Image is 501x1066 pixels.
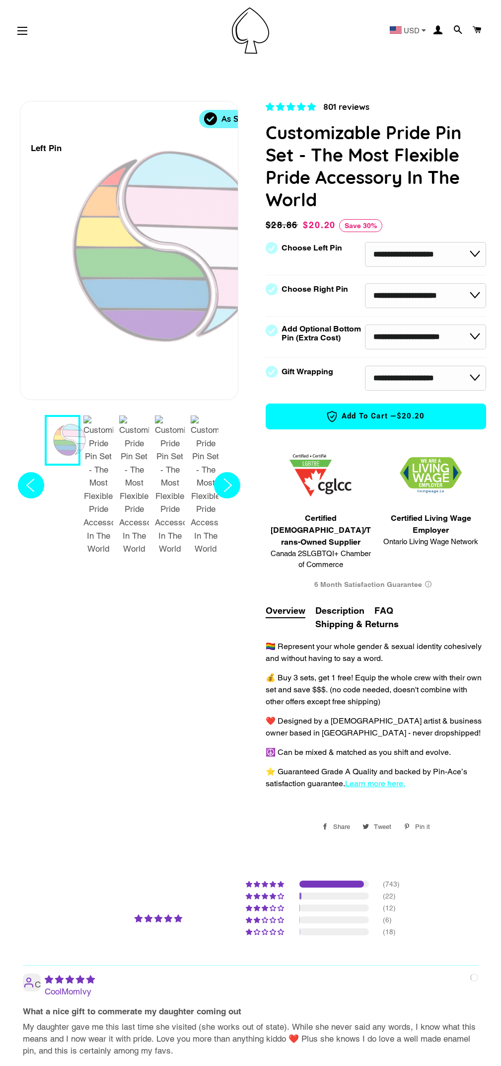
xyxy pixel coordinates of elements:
img: Customizable Pride Pin Set - The Most Flexible Pride Accessory In The World [83,415,113,556]
button: FAQ [374,604,393,617]
div: (743) [383,881,395,888]
label: Choose Left Pin [282,244,342,252]
p: ☮️ Can be mixed & matched as you shift and evolve. [266,746,487,758]
b: What a nice gift to commerate my daughter coming out [23,1006,478,1018]
div: 3% (22) reviews with 4 star rating [246,893,286,900]
span: $28.86 [266,218,301,232]
span: Canada 2SLGBTQI+ Chamber of Commerce [271,548,371,571]
span: 801 reviews [323,101,369,112]
img: 1706832627.png [400,457,462,493]
span: Ontario Living Wage Network [381,536,481,548]
label: Add Optional Bottom Pin (Extra Cost) [282,325,365,342]
button: Next slide [211,415,243,560]
span: Certified [DEMOGRAPHIC_DATA]/Trans-Owned Supplier [271,512,371,548]
span: $20.20 [303,220,336,230]
img: Pin-Ace [232,7,269,54]
div: 1% (6) reviews with 2 star rating [246,916,286,923]
p: 🏳️‍🌈 Represent your whole gender & sexual identity cohesively and without having to say a word. [266,641,487,664]
button: 2 / 9 [80,415,116,560]
h1: Customizable Pride Pin Set - The Most Flexible Pride Accessory In The World [266,121,487,211]
div: (18) [383,928,395,935]
div: 6 Month Satisfaction Guarantee [266,575,487,594]
span: Add to Cart — [281,410,471,423]
span: Share [333,820,355,834]
div: C [23,974,41,991]
div: 93% (743) reviews with 5 star rating [246,881,286,888]
div: (12) [383,904,395,911]
button: Overview [266,604,305,618]
p: ❤️ Designed by a [DEMOGRAPHIC_DATA] artist & business owner based in [GEOGRAPHIC_DATA] - never dr... [266,715,487,739]
img: Customizable Pride Pin Set - The Most Flexible Pride Accessory In The World [119,415,149,556]
button: 3 / 9 [116,415,152,560]
label: Gift Wrapping [282,367,333,376]
div: Average rating is 4.83 stars [90,913,226,925]
span: Tweet [374,820,396,834]
span: 5 star review [45,975,95,984]
a: Learn more here. [345,779,405,788]
img: Customizable Pride Pin Set - The Most Flexible Pride Accessory In The World [155,415,185,556]
img: 1705457225.png [289,454,352,496]
div: (6) [383,916,395,923]
button: Description [315,604,364,617]
p: ⭐️ Guaranteed Grade A Quality and backed by Pin-Ace’s satisfaction guarantee. [266,766,487,790]
div: (22) [383,893,395,900]
p: 💰 Buy 3 sets, get 1 free! Equip the whole crew with their own set and save $$$. (no code needed, ... [266,672,487,708]
div: 2% (18) reviews with 1 star rating [246,928,286,935]
span: Certified Living Wage Employer [381,512,481,536]
span: 4.83 stars [266,102,318,112]
span: USD [404,27,420,34]
button: Shipping & Returns [315,617,399,631]
span: $20.20 [397,411,425,421]
button: 4 / 9 [152,415,188,560]
button: 5 / 9 [188,415,223,560]
button: 1 / 9 [45,415,80,466]
span: Pin it [415,820,435,834]
button: Previous slide [15,415,47,560]
span: CoolMomIvy [45,986,91,996]
button: Add to Cart —$20.20 [266,404,487,429]
label: Choose Right Pin [282,285,348,294]
div: 1 / 9 [20,101,238,400]
span: Save 30% [339,219,382,232]
div: 1% (12) reviews with 3 star rating [246,904,286,911]
img: Customizable Pride Pin Set - The Most Flexible Pride Accessory In The World [191,415,220,556]
p: My daughter gave me this last time she visited (she works out of state). While she never said any... [23,1021,478,1057]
